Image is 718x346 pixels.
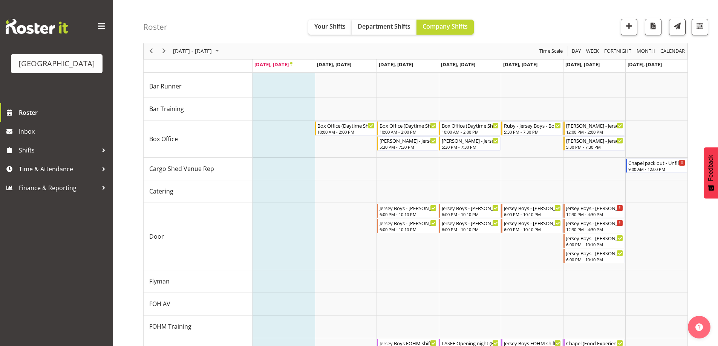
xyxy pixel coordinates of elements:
[19,107,109,118] span: Roster
[636,47,656,56] span: Month
[18,58,95,69] div: [GEOGRAPHIC_DATA]
[380,137,436,144] div: [PERSON_NAME] - Jersey Boys - Box Office - [PERSON_NAME]
[566,234,623,242] div: Jersey Boys - [PERSON_NAME]
[170,43,224,59] div: September 22 - 28, 2025
[442,137,499,144] div: [PERSON_NAME] - Jersey Boys - Box Office - [PERSON_NAME] Awhina [PERSON_NAME]
[439,121,501,136] div: Box Office"s event - Box Office (Daytime Shifts) - Wendy Auld Begin From Thursday, September 25, ...
[635,47,657,56] button: Timeline Month
[380,219,436,227] div: Jersey Boys - [PERSON_NAME]
[149,187,173,196] span: Catering
[377,121,438,136] div: Box Office"s event - Box Office (Daytime Shifts) - Wendy Auld Begin From Wednesday, September 24,...
[563,136,625,151] div: Box Office"s event - Michelle - Jersey Boys - Box Office - Michelle Bradbury Begin From Saturday,...
[563,121,625,136] div: Box Office"s event - Valerie - Jersey Boys - Box Office - Valerie Donaldson Begin From Saturday, ...
[501,121,563,136] div: Box Office"s event - Ruby - Jersey Boys - Box Office - Ruby Grace Begin From Friday, September 26...
[695,323,703,331] img: help-xxl-2.png
[669,19,686,35] button: Send a list of all shifts for the selected filtered period to all rostered employees.
[628,159,685,166] div: Chapel pack out - Unfilled
[149,277,170,286] span: Flyman
[566,256,623,262] div: 6:00 PM - 10:10 PM
[159,47,169,56] button: Next
[143,23,167,31] h4: Roster
[317,122,374,129] div: Box Office (Daytime Shifts) - [PERSON_NAME]
[442,144,499,150] div: 5:30 PM - 7:30 PM
[504,204,561,212] div: Jersey Boys - [PERSON_NAME]
[377,219,438,233] div: Door"s event - Jersey Boys - Michelle Englehardt Begin From Wednesday, September 24, 2025 at 6:00...
[566,129,623,135] div: 12:00 PM - 2:00 PM
[566,144,623,150] div: 5:30 PM - 7:30 PM
[358,22,410,30] span: Department Shifts
[585,47,600,56] button: Timeline Week
[380,204,436,212] div: Jersey Boys - [PERSON_NAME]
[144,203,253,270] td: Door resource
[19,163,98,175] span: Time & Attendance
[149,322,191,331] span: FOHM Training
[563,204,625,218] div: Door"s event - Jersey Boys - Heather Powell Begin From Saturday, September 27, 2025 at 12:30:00 P...
[566,241,623,247] div: 6:00 PM - 10:10 PM
[585,47,600,56] span: Week
[442,211,499,217] div: 6:00 PM - 10:10 PM
[352,20,416,35] button: Department Shifts
[380,226,436,232] div: 6:00 PM - 10:10 PM
[380,129,436,135] div: 10:00 AM - 2:00 PM
[621,19,637,35] button: Add a new shift
[626,159,687,173] div: Cargo Shed Venue Rep"s event - Chapel pack out - Unfilled Begin From Sunday, September 28, 2025 a...
[566,226,623,232] div: 12:30 PM - 4:30 PM
[144,180,253,203] td: Catering resource
[707,155,714,181] span: Feedback
[565,61,600,68] span: [DATE], [DATE]
[145,43,158,59] div: previous period
[645,19,661,35] button: Download a PDF of the roster according to the set date range.
[377,136,438,151] div: Box Office"s event - Valerie - Jersey Boys - Box Office - Valerie Donaldson Begin From Wednesday,...
[538,47,564,56] button: Time Scale
[6,19,68,34] img: Rosterit website logo
[144,316,253,338] td: FOHM Training resource
[172,47,213,56] span: [DATE] - [DATE]
[628,166,685,172] div: 9:00 AM - 12:00 PM
[659,47,686,56] button: Month
[146,47,156,56] button: Previous
[660,47,686,56] span: calendar
[504,211,561,217] div: 6:00 PM - 10:10 PM
[315,121,376,136] div: Box Office"s event - Box Office (Daytime Shifts) - Wendy Auld Begin From Tuesday, September 23, 2...
[442,226,499,232] div: 6:00 PM - 10:10 PM
[442,122,499,129] div: Box Office (Daytime Shifts) - [PERSON_NAME]
[571,47,582,56] span: Day
[158,43,170,59] div: next period
[423,22,468,30] span: Company Shifts
[144,158,253,180] td: Cargo Shed Venue Rep resource
[144,98,253,120] td: Bar Training resource
[314,22,346,30] span: Your Shifts
[149,232,164,241] span: Door
[254,61,292,68] span: [DATE], [DATE]
[628,61,662,68] span: [DATE], [DATE]
[144,270,253,293] td: Flyman resource
[501,219,563,233] div: Door"s event - Jersey Boys - Dillyn Shine Begin From Friday, September 26, 2025 at 6:00:00 PM GMT...
[566,204,623,212] div: Jersey Boys - [PERSON_NAME]
[416,20,474,35] button: Company Shifts
[308,20,352,35] button: Your Shifts
[603,47,633,56] button: Fortnight
[149,82,182,91] span: Bar Runner
[441,61,475,68] span: [DATE], [DATE]
[566,122,623,129] div: [PERSON_NAME] - Jersey Boys - Box Office - [PERSON_NAME]
[149,104,184,113] span: Bar Training
[504,129,561,135] div: 5:30 PM - 7:30 PM
[503,61,537,68] span: [DATE], [DATE]
[442,129,499,135] div: 10:00 AM - 2:00 PM
[19,145,98,156] span: Shifts
[504,226,561,232] div: 6:00 PM - 10:10 PM
[144,75,253,98] td: Bar Runner resource
[19,126,109,137] span: Inbox
[692,19,708,35] button: Filter Shifts
[504,122,561,129] div: Ruby - Jersey Boys - Box Office - [PERSON_NAME]
[563,219,625,233] div: Door"s event - Jersey Boys - Elea Hargreaves Begin From Saturday, September 27, 2025 at 12:30:00 ...
[19,182,98,194] span: Finance & Reporting
[317,129,374,135] div: 10:00 AM - 2:00 PM
[377,204,438,218] div: Door"s event - Jersey Boys - Caro Richards Begin From Wednesday, September 24, 2025 at 6:00:00 PM...
[380,211,436,217] div: 6:00 PM - 10:10 PM
[504,219,561,227] div: Jersey Boys - [PERSON_NAME]
[380,122,436,129] div: Box Office (Daytime Shifts) - [PERSON_NAME]
[144,293,253,316] td: FOH AV resource
[566,137,623,144] div: [PERSON_NAME] - Jersey Boys - Box Office - [PERSON_NAME]
[439,219,501,233] div: Door"s event - Jersey Boys - Sumner Raos Begin From Thursday, September 25, 2025 at 6:00:00 PM GM...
